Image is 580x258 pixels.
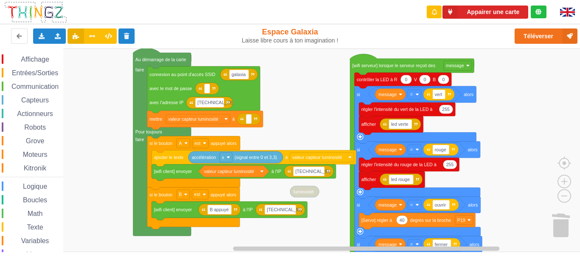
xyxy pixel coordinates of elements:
text: afficher [361,177,376,182]
text: si le bouton [149,141,172,146]
span: Listes [25,251,45,258]
text: fermer [435,241,448,247]
text: à l'IP [243,207,253,212]
text: message [378,147,397,152]
text: message [446,63,464,68]
text: [wifi serveur] lorsque le serveur reçoit des [352,63,435,68]
text: à l'IP [271,169,281,174]
text: appuyé alors [211,192,237,197]
text: message [378,241,397,247]
text: valeur capteur luminosité [168,116,218,122]
text: luminosité [293,189,314,194]
div: Tu es connecté au serveur de création de Thingz [531,6,546,18]
text: ouvrir [435,202,446,207]
text: rouge [435,147,446,152]
span: Robots [23,124,47,131]
text: led rouge [391,177,410,182]
text: x [222,155,225,160]
text: [Servo] régler à [361,217,392,222]
span: Kitronik [23,164,48,172]
text: [wifi client] envoyer [154,169,192,174]
text: = [410,147,413,152]
text: accélération [192,155,216,160]
span: Moteurs [22,151,49,158]
text: à [232,116,235,122]
text: afficher [361,122,376,127]
text: vert [435,92,442,97]
text: faire [135,67,144,72]
span: Logique [22,183,48,190]
text: [TECHNICAL_ID] [296,169,330,174]
text: à [285,155,288,160]
text: si le bouton [149,192,172,197]
text: appuyé alors [211,141,237,146]
text: est [194,192,200,197]
text: régler l'intensité du rouge de la LED à [361,162,436,167]
span: Texte [25,224,44,231]
span: Math [26,210,44,217]
text: led verte [391,122,408,127]
text: valeur capteur luminosité [292,155,342,160]
text: 40 [400,217,405,222]
text: Au démarrage de la carte [135,57,186,62]
text: = [410,92,413,97]
text: [TECHNICAL_ID] [197,100,232,105]
button: Appairer une carte [442,6,528,19]
img: thingz_logo.png [4,1,68,23]
text: si [357,202,360,207]
span: Entrées/Sorties [11,69,59,77]
span: Communication [10,83,60,90]
text: est [194,141,200,146]
text: avec l'adresse IP [149,100,183,105]
span: Variables [20,237,51,244]
text: avec le mot de passe [149,86,192,91]
text: ajouter le texte [154,155,184,160]
span: Affichage [20,56,50,63]
text: 0 [405,77,407,82]
img: gb.png [560,8,575,17]
text: degrés sur la broche [410,217,451,222]
text: B appuyé [210,207,229,212]
text: alors [470,241,479,247]
text: P19 [457,217,465,222]
text: B [179,192,182,197]
text: 255 [446,162,454,167]
text: galaxia [231,72,246,77]
div: Espace Galaxia [241,27,339,44]
text: faire [135,137,144,142]
text: message [378,202,397,207]
text: [wifi client] envoyer [154,207,192,212]
text: connexion au point d'accès SSID [149,72,215,77]
text: valeur capteur luminosité [204,169,254,174]
text: B [433,77,436,82]
span: Capteurs [20,96,50,104]
text: A [179,141,182,146]
text: (signal entre 0 et 3,3) [234,155,277,160]
text: si [357,241,360,247]
text: régler l'intensité du vert de la LED à [361,107,433,112]
text: alors [464,92,473,97]
text: 255 [442,107,450,112]
text: si [357,147,360,152]
div: Laisse libre cours à ton imagination ! [241,37,339,44]
text: = [410,202,413,207]
text: message [378,92,397,97]
text: contrôler la LED à R [357,77,397,82]
span: Grove [25,137,46,145]
button: Téléverser [515,28,577,44]
text: si [357,92,360,97]
text: 0 [424,77,426,82]
text: [TECHNICAL_ID] [267,207,301,212]
span: Boucles [22,196,48,204]
text: alors [468,202,478,207]
text: alors [468,147,478,152]
text: = [410,241,413,247]
text: V [414,77,417,82]
text: Pour toujours [135,129,162,134]
text: mettre [149,116,162,122]
text: 0 [442,77,445,82]
span: Actionneurs [16,110,54,117]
